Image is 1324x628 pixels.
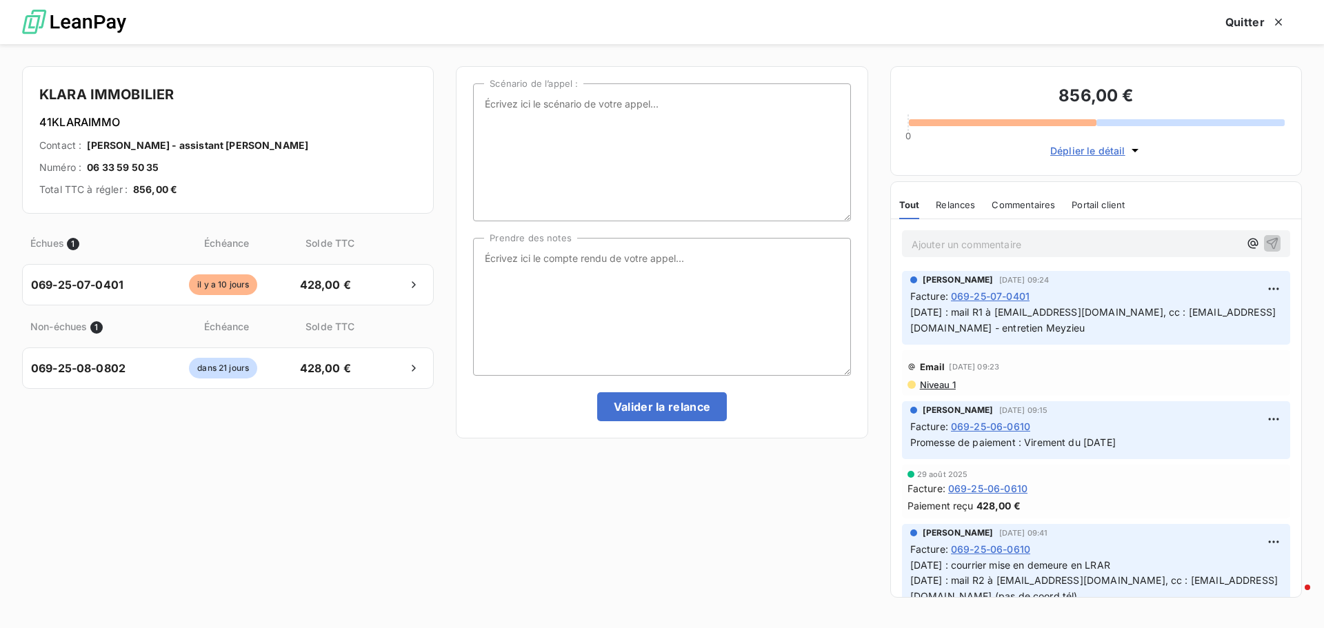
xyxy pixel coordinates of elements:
span: 069-25-07-0401 [951,289,1030,303]
span: [DATE] 09:23 [949,363,999,371]
span: Facture : [907,481,945,496]
span: Tout [899,199,920,210]
span: Facture : [910,542,948,556]
span: 1 [90,321,103,334]
span: 069-25-06-0610 [951,542,1030,556]
h3: 856,00 € [907,83,1285,111]
span: Échéance [162,319,291,334]
span: Commentaires [992,199,1055,210]
span: 428,00 € [289,360,361,376]
h4: KLARA IMMOBILIER [39,83,417,105]
span: 069-25-06-0610 [951,419,1030,434]
span: Contact : [39,139,81,152]
iframe: Intercom live chat [1277,581,1310,614]
span: 29 août 2025 [917,470,968,478]
span: Échéance [162,236,291,250]
span: 0 [905,130,911,141]
span: [DATE] : mail R1 à [EMAIL_ADDRESS][DOMAIN_NAME], cc : [EMAIL_ADDRESS][DOMAIN_NAME] - entretien Me... [910,306,1276,334]
span: 428,00 € [976,498,1021,513]
span: 069-25-06-0610 [948,481,1027,496]
span: [PERSON_NAME] [923,274,994,286]
span: Solde TTC [294,319,366,334]
span: [DATE] 09:15 [999,406,1048,414]
span: Niveau 1 [919,379,956,390]
span: 856,00 € [133,183,177,196]
span: Email [920,361,945,372]
span: Total TTC à régler : [39,183,128,196]
span: 428,00 € [289,276,361,293]
span: Solde TTC [294,236,366,250]
span: 069-25-07-0401 [31,276,123,293]
span: 06 33 59 50 35 [87,161,159,174]
span: [PERSON_NAME] [923,404,994,416]
span: Non-échues [30,319,88,334]
span: [PERSON_NAME] - assistant [PERSON_NAME] [87,139,308,152]
h6: 41KLARAIMMO [39,114,417,130]
span: 1 [67,238,79,250]
span: il y a 10 jours [189,274,257,295]
span: [DATE] 09:41 [999,529,1048,537]
span: Facture : [910,419,948,434]
span: Paiement reçu [907,498,974,513]
span: Relances [936,199,975,210]
button: Valider la relance [597,392,728,421]
span: [DATE] 09:24 [999,276,1050,284]
span: Déplier le détail [1050,143,1125,158]
span: Échues [30,236,64,250]
span: 069-25-08-0802 [31,360,126,376]
span: [PERSON_NAME] [923,527,994,539]
span: dans 21 jours [189,358,257,378]
span: Facture : [910,289,948,303]
span: Portail client [1072,199,1125,210]
button: Quitter [1209,8,1302,37]
span: Promesse de paiement : Virement du [DATE] [910,436,1116,448]
img: logo LeanPay [22,3,126,41]
button: Déplier le détail [1046,143,1146,159]
span: Numéro : [39,161,81,174]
